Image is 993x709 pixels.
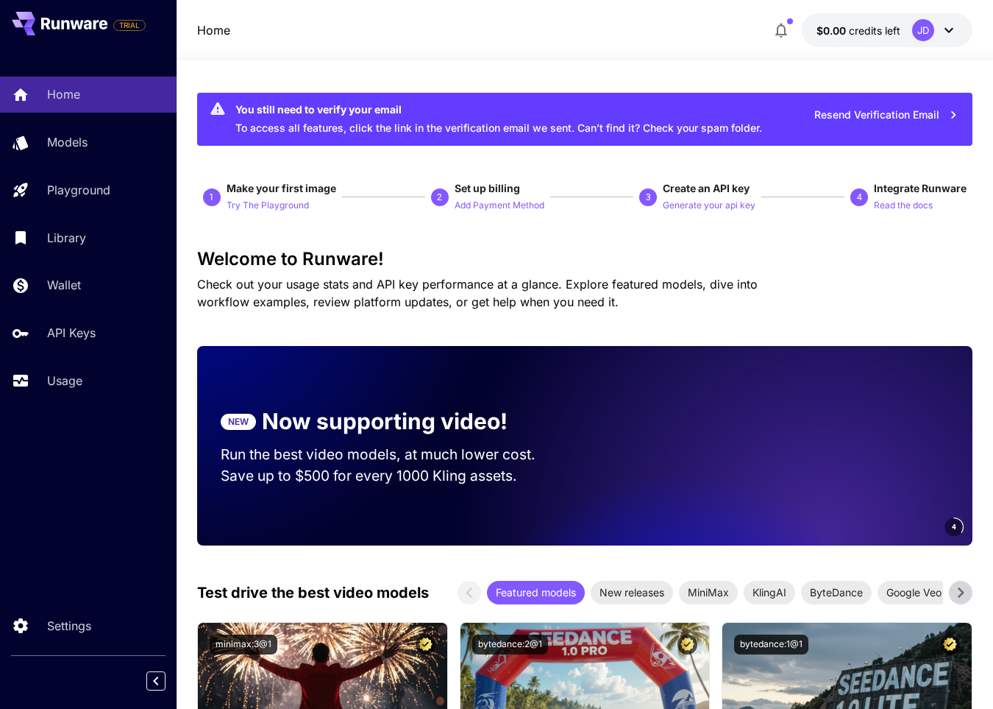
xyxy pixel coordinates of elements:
div: New releases [591,581,673,604]
span: TRIAL [114,20,145,31]
p: Read the docs [874,199,933,213]
div: Featured models [487,581,585,604]
span: ByteDance [801,585,872,600]
span: New releases [591,585,673,600]
button: Certified Model – Vetted for best performance and includes a commercial license. [416,635,435,655]
button: minimax:3@1 [210,635,277,655]
button: bytedance:2@1 [472,635,548,655]
p: Try The Playground [227,199,309,213]
span: Make your first image [227,182,336,194]
p: 1 [209,191,214,204]
p: NEW [228,415,249,428]
div: KlingAI [744,581,795,604]
a: Home [197,21,230,39]
div: Google Veo [878,581,950,604]
p: Save up to $500 for every 1000 Kling assets. [221,465,561,487]
div: To access all features, click the link in the verification email we sent. Can’t find it? Check yo... [235,97,762,141]
p: Usage [47,372,82,389]
p: 2 [437,191,442,204]
p: Run the best video models, at much lower cost. [221,444,561,465]
div: Collapse sidebar [157,668,177,694]
span: Check out your usage stats and API key performance at a glance. Explore featured models, dive int... [197,277,758,309]
span: Google Veo [878,585,950,600]
span: MiniMax [679,585,738,600]
p: 3 [646,191,651,204]
p: Playground [47,181,110,199]
span: Create an API key [663,182,750,194]
span: KlingAI [744,585,795,600]
p: Home [47,85,80,103]
nav: breadcrumb [197,21,230,39]
p: 4 [857,191,862,204]
button: Generate your api key [663,196,755,214]
p: Now supporting video! [262,405,508,438]
div: ByteDance [801,581,872,604]
h3: Welcome to Runware! [197,249,973,269]
span: $0.00 [816,24,849,37]
button: $0.00JD [802,13,972,47]
div: You still need to verify your email [235,102,762,117]
div: JD [912,19,934,41]
p: Add Payment Method [455,199,544,213]
button: Read the docs [874,196,933,214]
span: credits left [849,24,900,37]
div: MiniMax [679,581,738,604]
button: Collapse sidebar [146,671,165,691]
span: Featured models [487,585,585,600]
span: Set up billing [455,182,520,194]
button: Try The Playground [227,196,309,214]
p: Wallet [47,276,81,294]
p: Generate your api key [663,199,755,213]
p: Library [47,229,86,247]
p: API Keys [47,324,96,342]
button: Resend Verification Email [806,100,967,130]
button: bytedance:1@1 [734,635,808,655]
span: 4 [952,521,956,532]
span: Add your payment card to enable full platform functionality. [113,16,146,34]
p: Settings [47,617,91,635]
button: Certified Model – Vetted for best performance and includes a commercial license. [940,635,960,655]
div: $0.00 [816,23,900,38]
p: Test drive the best video models [197,582,429,604]
p: Models [47,133,88,151]
button: Certified Model – Vetted for best performance and includes a commercial license. [677,635,697,655]
span: Integrate Runware [874,182,967,194]
button: Add Payment Method [455,196,544,214]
